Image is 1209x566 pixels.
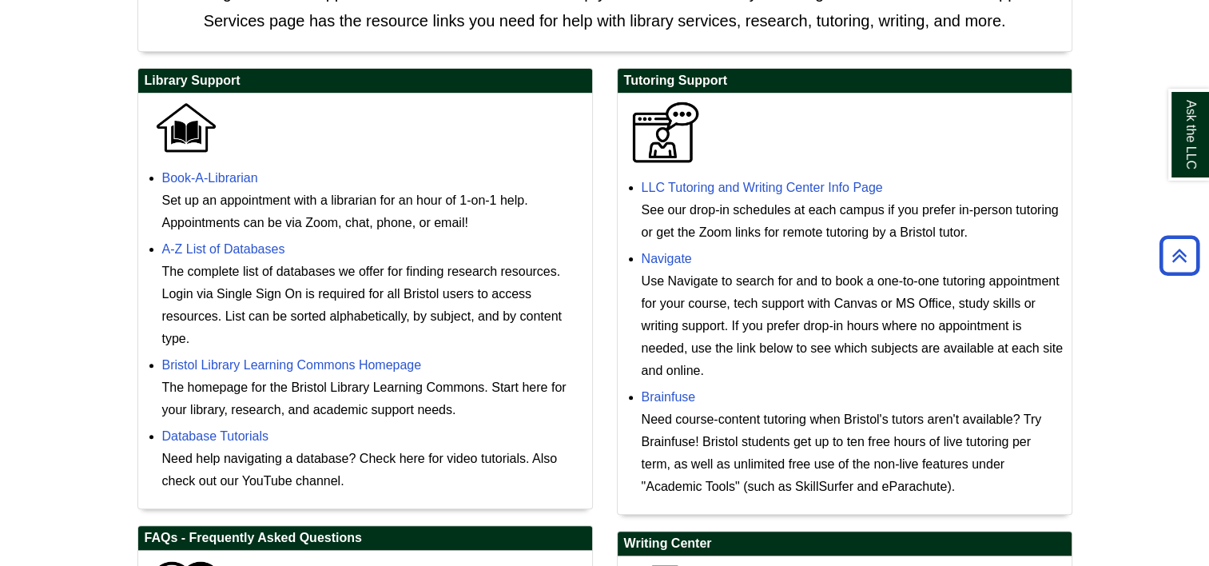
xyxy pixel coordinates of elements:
[138,526,592,551] h2: FAQs - Frequently Asked Questions
[162,429,268,443] a: Database Tutorials
[618,532,1072,556] h2: Writing Center
[162,358,422,372] a: Bristol Library Learning Commons Homepage
[642,181,883,194] a: LLC Tutoring and Writing Center Info Page
[642,199,1064,244] div: See our drop-in schedules at each campus if you prefer in-person tutoring or get the Zoom links f...
[642,252,692,265] a: Navigate
[162,242,285,256] a: A-Z List of Databases
[162,171,258,185] a: Book-A-Librarian
[642,390,696,404] a: Brainfuse
[138,69,592,94] h2: Library Support
[642,270,1064,382] div: Use Navigate to search for and to book a one-to-one tutoring appointment for your course, tech su...
[162,448,584,492] div: Need help navigating a database? Check here for video tutorials. Also check out our YouTube channel.
[618,69,1072,94] h2: Tutoring Support
[162,377,584,421] div: The homepage for the Bristol Library Learning Commons. Start here for your library, research, and...
[1154,245,1205,266] a: Back to Top
[162,261,584,350] div: The complete list of databases we offer for finding research resources. Login via Single Sign On ...
[162,189,584,234] div: Set up an appointment with a librarian for an hour of 1-on-1 help. Appointments can be via Zoom, ...
[642,409,1064,498] div: Need course-content tutoring when Bristol's tutors aren't available? Try Brainfuse! Bristol stude...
